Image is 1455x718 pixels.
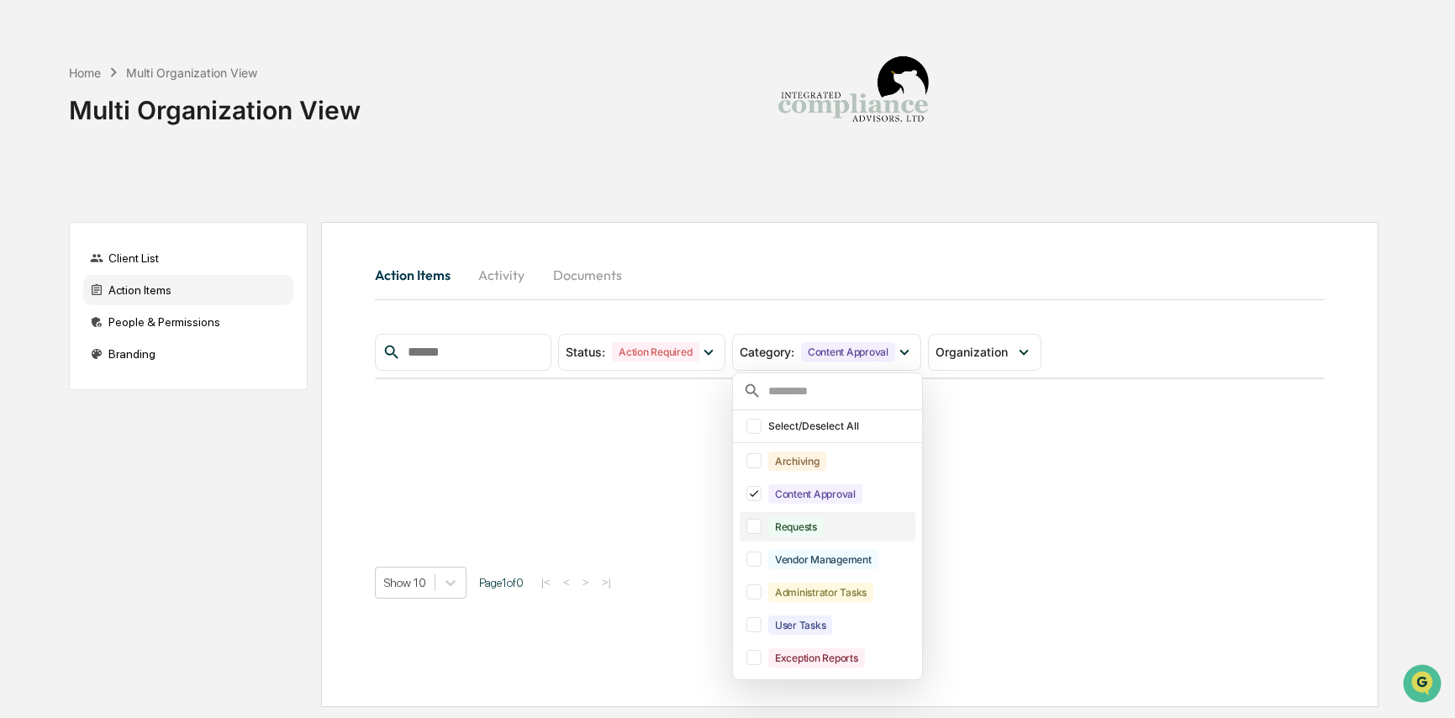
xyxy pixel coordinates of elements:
div: Requests [768,517,824,536]
div: Action Items [83,275,293,305]
iframe: Open customer support [1401,663,1447,708]
button: Action Items [375,255,464,295]
div: Multi Organization View [126,66,257,80]
button: |< [536,575,556,589]
div: Client List [83,243,293,273]
img: 1746055101610-c473b297-6a78-478c-a979-82029cc54cd1 [17,129,47,159]
div: Administrator Tasks [768,583,873,602]
div: User Tasks [768,615,833,635]
div: Content Approval [801,342,895,362]
a: 🗄️Attestations [115,205,215,235]
span: Attestations [139,212,208,229]
button: Activity [464,255,540,295]
div: Exception Reports [768,648,865,668]
button: Start new chat [286,134,306,154]
span: Pylon [167,285,203,298]
button: Documents [540,255,635,295]
div: People & Permissions [83,307,293,337]
button: > [577,575,594,589]
div: Home [69,66,101,80]
p: How can we help? [17,35,306,62]
div: 🔎 [17,245,30,259]
span: Status : [566,345,605,359]
div: Archiving [768,451,826,471]
span: Organization [936,345,1008,359]
div: Action Required [612,342,699,362]
div: We're available if you need us! [57,145,213,159]
div: 🖐️ [17,214,30,227]
div: Branding [83,339,293,369]
button: < [558,575,575,589]
a: 🔎Data Lookup [10,237,113,267]
div: Multi Organization View [69,82,361,125]
span: Preclearance [34,212,108,229]
span: Page 1 of 0 [479,576,524,589]
span: Data Lookup [34,244,106,261]
div: Select/Deselect All [768,420,912,432]
div: Start new chat [57,129,276,145]
button: >| [597,575,616,589]
a: 🖐️Preclearance [10,205,115,235]
div: Content Approval [768,484,862,504]
img: Integrated Compliance Advisors [769,13,937,182]
a: Powered byPylon [119,284,203,298]
div: activity tabs [375,255,1325,295]
span: Category : [740,345,794,359]
div: Vendor Management [768,550,878,569]
div: 🗄️ [122,214,135,227]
